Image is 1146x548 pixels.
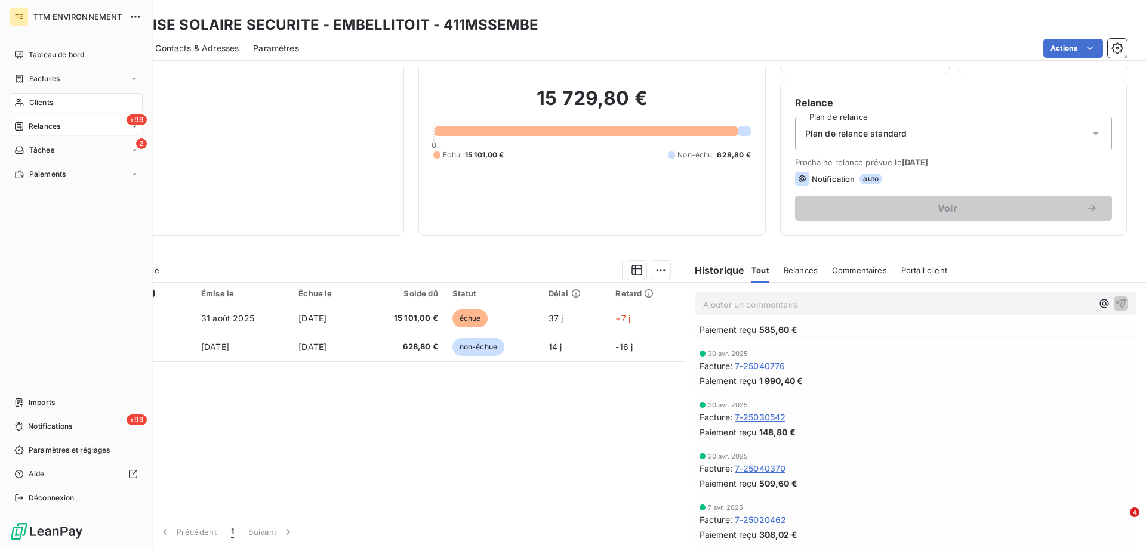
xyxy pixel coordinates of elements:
[795,196,1112,221] button: Voir
[224,519,241,544] button: 1
[452,309,488,327] span: échue
[700,528,757,541] span: Paiement reçu
[812,174,855,184] span: Notification
[29,73,60,84] span: Factures
[700,323,757,336] span: Paiement reçu
[105,14,538,36] h3: MAITRISE SOLAIRE SECURITE - EMBELLITOIT - 411MSSEMBE
[1105,507,1134,536] iframe: Intercom live chat
[700,374,757,387] span: Paiement reçu
[615,313,630,323] span: +7 j
[253,42,299,54] span: Paramètres
[28,421,72,432] span: Notifications
[33,12,122,21] span: TTM ENVIRONNEMENT
[10,465,143,484] a: Aide
[708,401,748,408] span: 30 avr. 2025
[700,360,732,372] span: Facture :
[549,342,562,352] span: 14 j
[29,493,75,503] span: Déconnexion
[677,150,712,160] span: Non-échu
[700,411,732,423] span: Facture :
[860,174,882,184] span: auto
[127,414,147,425] span: +99
[735,513,787,526] span: 7-25020462
[452,338,504,356] span: non-échue
[298,289,353,298] div: Échue le
[708,504,744,511] span: 7 avr. 2025
[735,411,786,423] span: 7-25030542
[795,95,1112,110] h6: Relance
[29,169,66,179] span: Paiements
[784,265,818,275] span: Relances
[735,360,785,372] span: 7-25040776
[201,289,284,298] div: Émise le
[700,426,757,438] span: Paiement reçu
[29,121,60,132] span: Relances
[201,342,229,352] span: [DATE]
[832,265,887,275] span: Commentaires
[809,203,1086,213] span: Voir
[805,128,907,140] span: Plan de relance standard
[241,519,301,544] button: Suivant
[452,289,534,298] div: Statut
[901,265,947,275] span: Portail client
[685,263,745,277] h6: Historique
[549,289,602,298] div: Délai
[368,312,438,324] span: 15 101,00 €
[759,323,797,336] span: 585,60 €
[10,522,84,541] img: Logo LeanPay
[29,145,54,156] span: Tâches
[433,86,750,122] h2: 15 729,80 €
[708,350,748,357] span: 30 avr. 2025
[708,453,748,460] span: 30 avr. 2025
[759,374,803,387] span: 1 990,40 €
[368,289,438,298] div: Solde dû
[700,513,732,526] span: Facture :
[368,341,438,353] span: 628,80 €
[298,342,326,352] span: [DATE]
[615,289,677,298] div: Retard
[717,150,750,160] span: 628,80 €
[759,528,797,541] span: 308,02 €
[759,477,797,490] span: 509,60 €
[29,445,110,456] span: Paramètres et réglages
[443,150,460,160] span: Échu
[549,313,563,323] span: 37 j
[127,114,147,125] span: +99
[1130,507,1139,517] span: 4
[902,157,929,167] span: [DATE]
[10,7,29,26] div: TE
[432,140,436,150] span: 0
[759,426,796,438] span: 148,80 €
[298,313,326,323] span: [DATE]
[1043,39,1103,58] button: Actions
[29,49,84,60] span: Tableau de bord
[29,469,45,479] span: Aide
[152,519,224,544] button: Précédent
[751,265,769,275] span: Tout
[700,477,757,490] span: Paiement reçu
[795,157,1112,167] span: Prochaine relance prévue le
[700,462,732,475] span: Facture :
[136,138,147,149] span: 2
[29,97,53,108] span: Clients
[615,342,633,352] span: -16 j
[155,42,239,54] span: Contacts & Adresses
[231,526,234,538] span: 1
[29,397,55,408] span: Imports
[465,150,504,160] span: 15 101,00 €
[735,462,786,475] span: 7-25040370
[201,313,254,323] span: 31 août 2025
